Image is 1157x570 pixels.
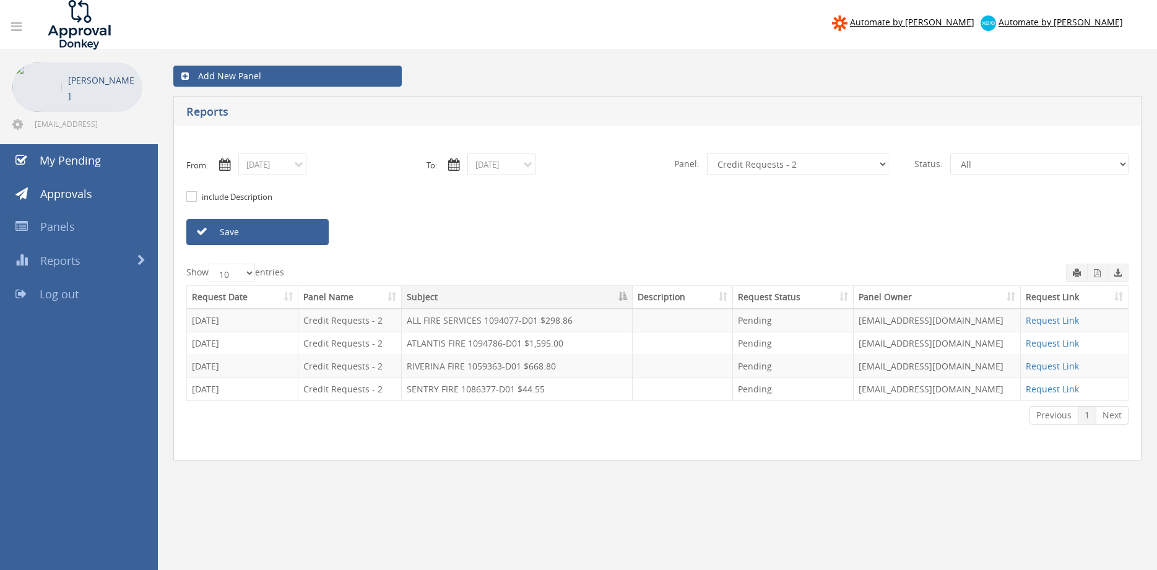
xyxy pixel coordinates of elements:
[1029,406,1078,425] a: Previous
[209,264,255,282] select: Showentries
[40,253,80,268] span: Reports
[999,16,1123,28] span: Automate by [PERSON_NAME]
[187,286,298,309] th: Request Date: activate to sort column ascending
[1026,337,1079,349] a: Request Link
[402,332,632,355] td: ATLANTIS FIRE 1094786-D01 $1,595.00
[854,332,1021,355] td: [EMAIL_ADDRESS][DOMAIN_NAME]
[40,186,92,201] span: Approvals
[402,378,632,400] td: SENTRY FIRE 1086377-D01 $44.55
[1026,383,1079,395] a: Request Link
[298,332,402,355] td: Credit Requests - 2
[298,355,402,378] td: Credit Requests - 2
[199,191,272,204] label: include Description
[40,153,101,168] span: My Pending
[1096,406,1129,425] a: Next
[981,15,996,31] img: xero-logo.png
[832,15,847,31] img: zapier-logomark.png
[40,287,79,301] span: Log out
[733,378,854,400] td: Pending
[854,309,1021,332] td: [EMAIL_ADDRESS][DOMAIN_NAME]
[402,286,632,309] th: Subject: activate to sort column descending
[733,332,854,355] td: Pending
[1026,360,1079,372] a: Request Link
[733,355,854,378] td: Pending
[68,72,136,103] p: [PERSON_NAME]
[907,153,950,175] span: Status:
[854,378,1021,400] td: [EMAIL_ADDRESS][DOMAIN_NAME]
[854,286,1021,309] th: Panel Owner: activate to sort column ascending
[187,378,298,400] td: [DATE]
[427,160,437,171] label: To:
[298,309,402,332] td: Credit Requests - 2
[186,106,848,121] h5: Reports
[187,332,298,355] td: [DATE]
[667,153,707,175] span: Panel:
[35,119,140,129] span: [EMAIL_ADDRESS][DOMAIN_NAME]
[1078,406,1096,425] a: 1
[186,160,208,171] label: From:
[854,355,1021,378] td: [EMAIL_ADDRESS][DOMAIN_NAME]
[186,219,329,245] a: Save
[402,309,632,332] td: ALL FIRE SERVICES 1094077-D01 $298.86
[173,66,402,87] a: Add New Panel
[187,355,298,378] td: [DATE]
[1026,314,1079,326] a: Request Link
[633,286,734,309] th: Description: activate to sort column ascending
[186,264,284,282] label: Show entries
[733,309,854,332] td: Pending
[850,16,974,28] span: Automate by [PERSON_NAME]
[298,378,402,400] td: Credit Requests - 2
[733,286,854,309] th: Request Status: activate to sort column ascending
[402,355,632,378] td: RIVERINA FIRE 1059363-D01 $668.80
[40,219,75,234] span: Panels
[187,309,298,332] td: [DATE]
[1021,286,1128,309] th: Request Link: activate to sort column ascending
[298,286,402,309] th: Panel Name: activate to sort column ascending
